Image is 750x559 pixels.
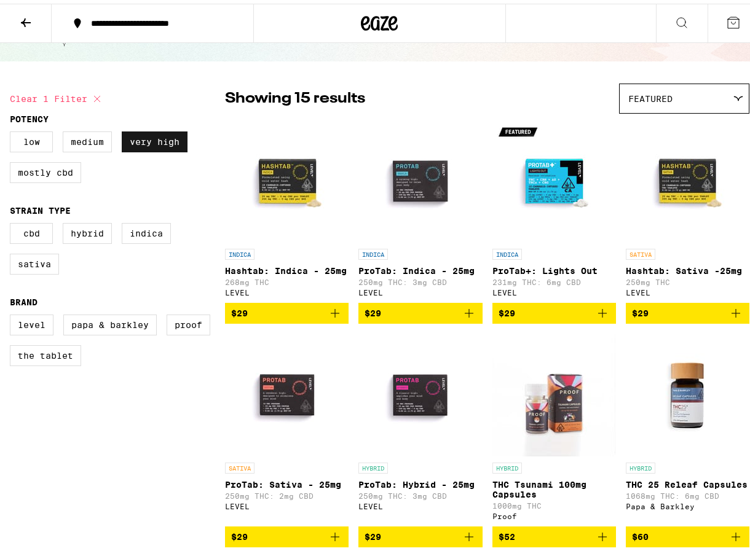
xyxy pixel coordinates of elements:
p: SATIVA [626,245,655,256]
p: THC Tsunami 100mg Capsules [492,476,616,496]
p: 1000mg THC [492,498,616,506]
label: Mostly CBD [10,158,81,179]
div: LEVEL [225,285,349,293]
a: Open page for THC 25 Releaf Capsules from Papa & Barkley [626,330,749,523]
img: LEVEL - ProTab: Indica - 25mg [359,116,482,239]
p: ProTab+: Lights Out [492,262,616,272]
label: Low [10,128,53,149]
p: 250mg THC [626,275,749,283]
span: Featured [628,90,673,100]
label: Medium [63,128,112,149]
p: ProTab: Indica - 25mg [358,262,482,272]
label: LEVEL [10,311,53,332]
p: HYBRID [358,459,388,470]
div: LEVEL [358,499,482,507]
label: CBD [10,219,53,240]
legend: Brand [10,294,37,303]
button: Add to bag [626,299,749,320]
legend: Potency [10,111,49,120]
div: Proof [492,509,616,517]
p: 231mg THC: 6mg CBD [492,275,616,283]
button: Add to bag [492,299,616,320]
p: Hashtab: Sativa -25mg [626,262,749,272]
label: Papa & Barkley [63,311,157,332]
p: Showing 15 results [225,85,365,106]
span: $29 [499,305,515,315]
label: Very High [122,128,187,149]
div: LEVEL [626,285,749,293]
div: LEVEL [358,285,482,293]
a: Open page for ProTab+: Lights Out from LEVEL [492,116,616,299]
label: The Tablet [10,342,81,362]
a: Open page for Hashtab: Sativa -25mg from LEVEL [626,116,749,299]
p: INDICA [492,245,522,256]
label: Proof [167,311,210,332]
img: LEVEL - ProTab: Sativa - 25mg [226,330,349,453]
button: Add to bag [358,523,482,544]
button: Add to bag [492,523,616,544]
p: SATIVA [225,459,255,470]
span: $60 [632,528,649,538]
img: LEVEL - Hashtab: Sativa -25mg [626,116,749,239]
span: $29 [632,305,649,315]
img: Proof - THC Tsunami 100mg Capsules [492,330,615,453]
p: HYBRID [626,459,655,470]
button: Add to bag [225,523,349,544]
p: ProTab: Sativa - 25mg [225,476,349,486]
div: LEVEL [225,499,349,507]
a: Open page for ProTab: Indica - 25mg from LEVEL [358,116,482,299]
button: Add to bag [358,299,482,320]
label: Hybrid [63,219,112,240]
p: ProTab: Hybrid - 25mg [358,476,482,486]
div: Papa & Barkley [626,499,749,507]
p: HYBRID [492,459,522,470]
img: Papa & Barkley - THC 25 Releaf Capsules [626,330,749,453]
p: INDICA [358,245,388,256]
span: $29 [365,305,381,315]
p: 268mg THC [225,275,349,283]
a: Open page for THC Tsunami 100mg Capsules from Proof [492,330,616,523]
button: Add to bag [626,523,749,544]
p: THC 25 Releaf Capsules [626,476,749,486]
span: Hi. Need any help? [7,9,89,18]
div: LEVEL [492,285,616,293]
a: Open page for ProTab: Sativa - 25mg from LEVEL [225,330,349,523]
img: LEVEL - Hashtab: Indica - 25mg [226,116,349,239]
span: $29 [231,305,248,315]
label: Indica [122,219,171,240]
img: LEVEL - ProTab+: Lights Out [492,116,615,239]
img: LEVEL - ProTab: Hybrid - 25mg [359,330,482,453]
p: 1068mg THC: 6mg CBD [626,488,749,496]
button: Add to bag [225,299,349,320]
p: 250mg THC: 3mg CBD [358,275,482,283]
a: Open page for ProTab: Hybrid - 25mg from LEVEL [358,330,482,523]
p: 250mg THC: 3mg CBD [358,488,482,496]
button: Clear 1 filter [10,80,105,111]
span: $52 [499,528,515,538]
label: Sativa [10,250,59,271]
p: Hashtab: Indica - 25mg [225,262,349,272]
span: $29 [231,528,248,538]
p: 250mg THC: 2mg CBD [225,488,349,496]
p: INDICA [225,245,255,256]
a: Open page for Hashtab: Indica - 25mg from LEVEL [225,116,349,299]
legend: Strain Type [10,202,71,212]
span: $29 [365,528,381,538]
